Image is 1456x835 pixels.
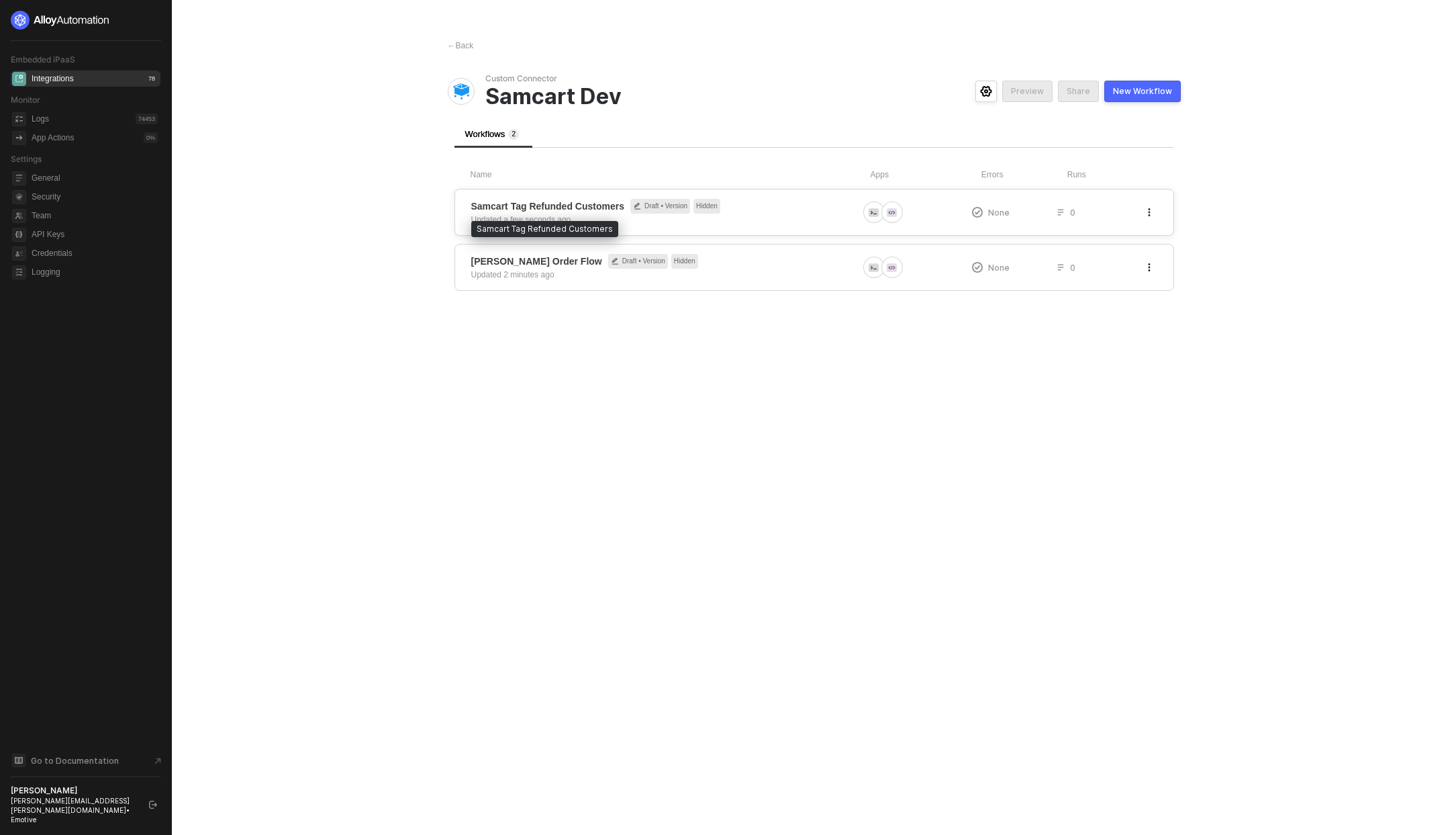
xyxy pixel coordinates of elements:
[32,264,158,280] span: Logging
[471,169,871,181] div: Name
[453,83,469,99] img: integration-icon
[12,247,26,261] span: credentials
[32,226,158,243] span: API Keys
[988,262,1010,273] span: None
[1070,207,1075,218] span: 0
[512,130,516,138] span: 2
[887,263,897,273] img: icon
[12,754,26,767] span: documentation
[11,752,161,768] a: Knowledge Base
[12,72,26,86] span: integrations
[11,785,137,796] div: [PERSON_NAME]
[1057,208,1065,216] span: icon-list
[972,207,983,218] span: icon-exclamation
[12,190,26,204] span: security
[32,132,74,144] div: App Actions
[485,84,869,109] span: Samcart Dev
[471,255,602,268] span: [PERSON_NAME] Order Flow
[31,755,119,766] span: Go to Documentation
[32,170,158,186] span: General
[11,796,137,824] div: [PERSON_NAME][EMAIL_ADDRESS][PERSON_NAME][DOMAIN_NAME] • Emotive
[1113,86,1172,97] div: New Workflow
[12,171,26,185] span: general
[448,40,474,52] div: Back
[471,200,624,213] span: Samcart Tag Refunded Customers
[471,269,554,281] div: Updated 2 minutes ago
[1070,262,1075,273] span: 0
[11,154,42,164] span: Settings
[448,41,456,50] span: ←
[981,169,1067,181] div: Errors
[1057,263,1065,271] span: icon-list
[32,114,49,125] div: Logs
[465,129,520,139] span: Workflows
[972,262,983,273] span: icon-exclamation
[693,199,720,214] span: Hidden
[144,132,158,143] div: 0 %
[630,199,690,214] span: Draft • Version
[11,11,110,30] img: logo
[869,263,879,273] img: icon
[980,86,992,97] span: icon-settings
[32,208,158,224] span: Team
[988,207,1010,218] span: None
[471,221,618,237] div: Samcart Tag Refunded Customers
[1104,81,1181,102] button: New Workflow
[671,254,698,269] span: Hidden
[12,131,26,145] span: icon-app-actions
[871,169,981,181] div: Apps
[12,209,26,223] span: team
[887,208,897,218] img: icon
[1067,169,1158,181] div: Runs
[471,214,571,226] div: Updated a few seconds ago
[32,245,158,261] span: Credentials
[12,265,26,279] span: logging
[149,801,157,809] span: logout
[869,208,879,218] img: icon
[146,73,158,84] div: 78
[11,95,40,105] span: Monitor
[32,73,74,85] div: Integrations
[12,112,26,126] span: icon-logs
[11,11,160,30] a: logo
[151,754,164,768] span: document-arrow
[12,228,26,242] span: api-key
[136,114,158,124] div: 74453
[485,73,869,84] span: Custom Connector
[32,189,158,205] span: Security
[11,54,75,64] span: Embedded iPaaS
[608,254,668,269] span: Draft • Version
